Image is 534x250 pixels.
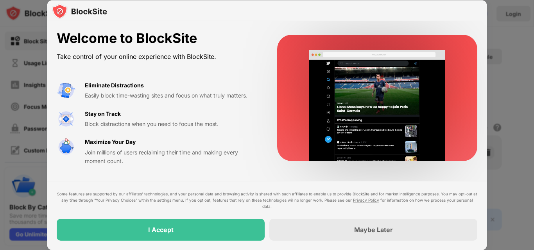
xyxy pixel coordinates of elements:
[85,81,144,90] div: Eliminate Distractions
[148,226,174,234] div: I Accept
[85,110,121,118] div: Stay on Track
[354,226,393,234] div: Maybe Later
[57,110,75,128] img: value-focus.svg
[85,91,258,100] div: Easily block time-wasting sites and focus on what truly matters.
[57,191,477,209] div: Some features are supported by our affiliates’ technologies, and your personal data and browsing ...
[57,138,75,156] img: value-safe-time.svg
[85,138,136,146] div: Maximize Your Day
[57,51,258,62] div: Take control of your online experience with BlockSite.
[57,81,75,100] img: value-avoid-distractions.svg
[57,30,258,46] div: Welcome to BlockSite
[85,120,258,128] div: Block distractions when you need to focus the most.
[85,148,258,166] div: Join millions of users reclaiming their time and making every moment count.
[353,198,379,202] a: Privacy Policy
[52,4,107,19] img: logo-blocksite.svg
